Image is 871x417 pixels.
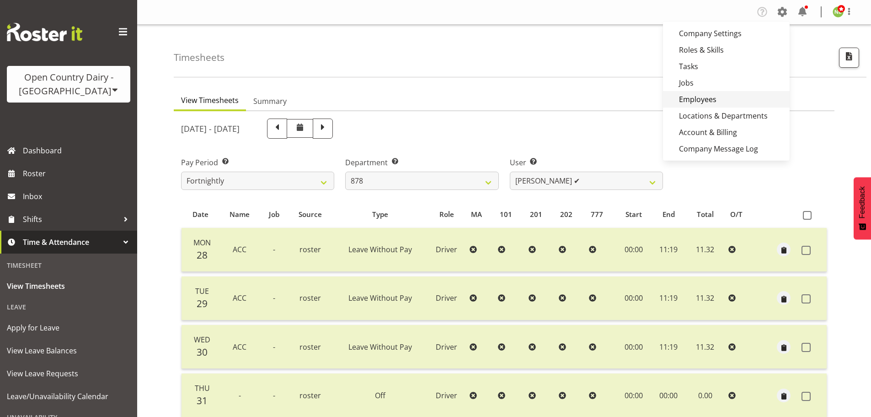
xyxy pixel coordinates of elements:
[181,157,334,168] label: Pay Period
[181,95,239,106] span: View Timesheets
[269,209,279,220] span: Job
[2,256,135,275] div: Timesheet
[7,390,130,403] span: Leave/Unavailability Calendar
[652,276,686,320] td: 11:19
[23,144,133,157] span: Dashboard
[663,91,790,108] a: Employees
[253,96,287,107] span: Summary
[197,297,208,310] span: 29
[697,209,714,220] span: Total
[500,209,512,220] span: 101
[23,212,119,226] span: Shifts
[333,228,427,272] td: Leave Without Pay
[471,209,482,220] span: MA
[194,335,210,345] span: Wed
[299,342,321,352] span: roster
[23,190,133,203] span: Inbox
[299,293,321,303] span: roster
[652,228,686,272] td: 11:19
[23,167,133,180] span: Roster
[663,124,790,141] a: Account & Billing
[7,367,130,380] span: View Leave Requests
[2,385,135,408] a: Leave/Unavailability Calendar
[436,293,457,303] span: Driver
[616,325,652,369] td: 00:00
[273,293,275,303] span: -
[663,25,790,42] a: Company Settings
[7,344,130,357] span: View Leave Balances
[333,276,427,320] td: Leave Without Pay
[7,321,130,335] span: Apply for Leave
[195,286,209,296] span: Tue
[273,244,275,255] span: -
[560,209,572,220] span: 202
[854,177,871,239] button: Feedback - Show survey
[2,339,135,362] a: View Leave Balances
[345,157,498,168] label: Department
[2,362,135,385] a: View Leave Requests
[652,325,686,369] td: 11:19
[616,228,652,272] td: 00:00
[663,141,790,157] a: Company Message Log
[16,70,121,98] div: Open Country Dairy - [GEOGRAPHIC_DATA]
[663,58,790,75] a: Tasks
[192,209,208,220] span: Date
[436,390,457,401] span: Driver
[616,276,652,320] td: 00:00
[197,394,208,407] span: 31
[7,23,82,41] img: Rosterit website logo
[7,279,130,293] span: View Timesheets
[273,342,275,352] span: -
[730,209,743,220] span: O/T
[233,244,246,255] span: ACC
[436,342,457,352] span: Driver
[2,298,135,316] div: Leave
[299,244,321,255] span: roster
[686,228,725,272] td: 11.32
[2,316,135,339] a: Apply for Leave
[299,390,321,401] span: roster
[530,209,542,220] span: 201
[193,238,211,248] span: Mon
[333,325,427,369] td: Leave Without Pay
[197,346,208,358] span: 30
[233,342,246,352] span: ACC
[439,209,454,220] span: Role
[197,249,208,261] span: 28
[833,6,844,17] img: nicole-lloyd7454.jpg
[591,209,603,220] span: 777
[686,325,725,369] td: 11.32
[663,209,675,220] span: End
[23,235,119,249] span: Time & Attendance
[372,209,388,220] span: Type
[181,124,240,134] h5: [DATE] - [DATE]
[663,108,790,124] a: Locations & Departments
[510,157,663,168] label: User
[858,186,866,218] span: Feedback
[239,390,241,401] span: -
[625,209,642,220] span: Start
[663,42,790,58] a: Roles & Skills
[299,209,322,220] span: Source
[663,75,790,91] a: Jobs
[233,293,246,303] span: ACC
[230,209,250,220] span: Name
[273,390,275,401] span: -
[839,48,859,68] button: Export CSV
[2,275,135,298] a: View Timesheets
[686,276,725,320] td: 11.32
[195,383,210,393] span: Thu
[174,52,224,63] h4: Timesheets
[436,244,457,255] span: Driver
